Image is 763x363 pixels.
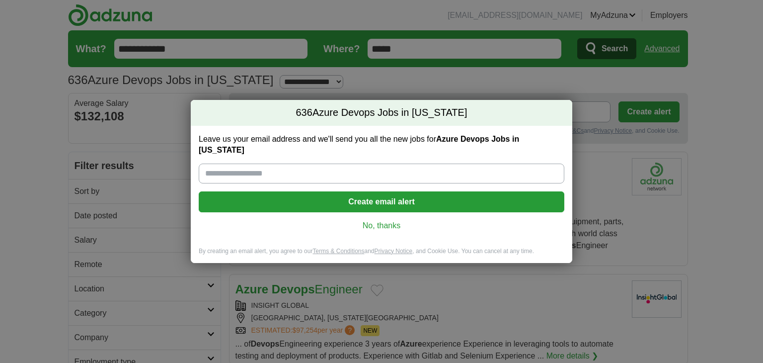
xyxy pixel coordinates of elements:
h2: Azure Devops Jobs in [US_STATE] [191,100,572,126]
span: 636 [296,106,312,120]
label: Leave us your email address and we'll send you all the new jobs for [199,134,564,156]
button: Create email alert [199,191,564,212]
strong: Azure Devops Jobs in [US_STATE] [199,135,519,154]
a: No, thanks [207,220,556,231]
div: By creating an email alert, you agree to our and , and Cookie Use. You can cancel at any time. [191,247,572,264]
a: Terms & Conditions [312,248,364,255]
a: Privacy Notice [375,248,413,255]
